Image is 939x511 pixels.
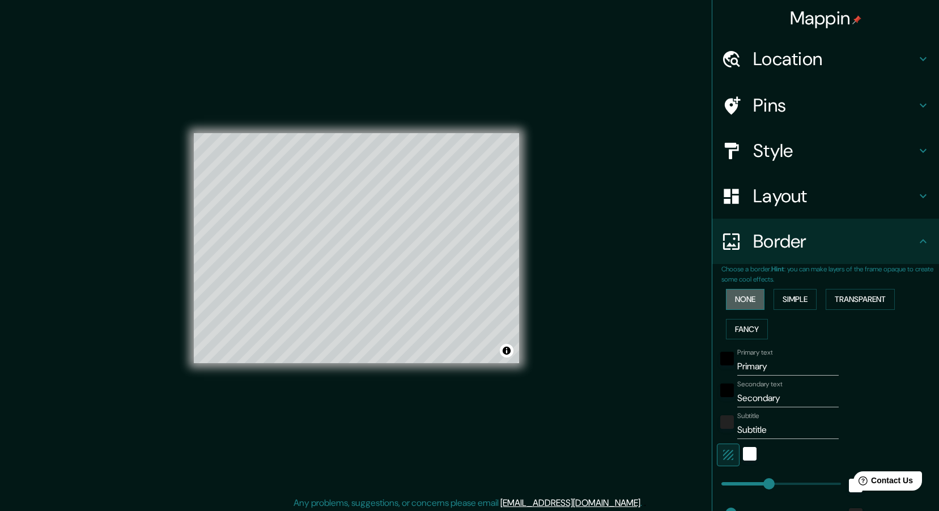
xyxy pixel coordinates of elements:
label: Secondary text [737,380,783,389]
h4: Layout [753,185,916,207]
div: . [644,496,646,510]
button: Fancy [726,319,768,340]
button: None [726,289,764,310]
p: Any problems, suggestions, or concerns please email . [294,496,642,510]
h4: Pins [753,94,916,117]
div: Style [712,128,939,173]
h4: Border [753,230,916,253]
p: Choose a border. : you can make layers of the frame opaque to create some cool effects. [721,264,939,284]
button: Simple [774,289,817,310]
div: Border [712,219,939,264]
b: Hint [771,265,784,274]
button: color-222222 [720,415,734,429]
div: . [642,496,644,510]
h4: Location [753,48,916,70]
a: [EMAIL_ADDRESS][DOMAIN_NAME] [500,497,640,509]
iframe: Help widget launcher [838,467,927,499]
div: Location [712,36,939,82]
button: black [720,384,734,397]
label: Primary text [737,348,772,357]
div: Pins [712,83,939,128]
h4: Mappin [790,7,862,29]
button: Transparent [826,289,895,310]
button: white [743,447,757,461]
button: Toggle attribution [500,344,513,357]
label: Subtitle [737,411,759,421]
div: Layout [712,173,939,219]
button: black [720,352,734,365]
img: pin-icon.png [852,15,861,24]
h4: Style [753,139,916,162]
